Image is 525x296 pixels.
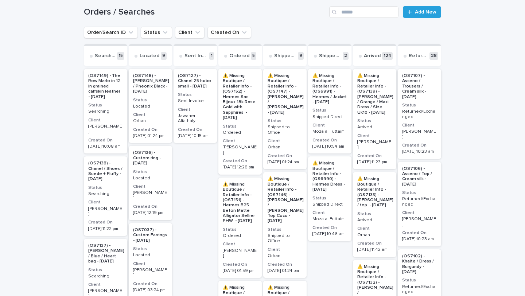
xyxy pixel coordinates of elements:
[133,268,168,278] p: [PERSON_NAME]
[88,124,123,135] p: [PERSON_NAME]
[129,69,172,143] a: (OS7148) - [PERSON_NAME] / Pheonix Black - [DATE]StatusLocatedClientOrhanCreated On[DATE] 01:24 pm
[88,144,123,149] p: [DATE] 10:08 am
[133,227,168,243] p: (OS7037) - Custom Earrings - [DATE]
[312,108,347,113] h3: Status
[223,241,257,247] h3: Client
[88,199,123,205] h3: Client
[329,6,398,18] input: Search
[357,140,392,150] p: [PERSON_NAME]
[268,253,302,258] p: Orhan
[133,112,168,118] h3: Client
[88,206,123,217] p: [PERSON_NAME]
[178,113,213,124] p: Jawaher Alfathaly
[357,211,392,217] h3: Status
[402,143,437,148] h3: Created On
[133,184,168,190] h3: Client
[175,27,205,38] button: Client
[268,227,302,233] h3: Status
[357,176,393,208] p: ⚠️ Missing Boutique / Retailer Info - (OS7133) - [PERSON_NAME] / top - [DATE]
[223,233,257,238] p: Ordered
[140,53,159,59] p: Located
[263,69,307,169] div: ⚠️ Missing Boutique / Retailer Info - (OS7147) - [PERSON_NAME] / [PERSON_NAME] - [DATE]StatusShip...
[308,156,351,241] a: ⚠️ Missing Boutique / Retailer Info - (OS6990) - Hermes Dress - [DATE]StatusShipped DirectClientM...
[268,247,302,253] h3: Client
[117,52,124,60] p: 15
[88,102,123,108] h3: Status
[312,217,347,222] p: Moza al Futtaim
[357,118,392,124] h3: Status
[88,191,123,196] p: Searching
[353,69,396,169] a: ⚠️ Missing Boutique / Retailer Info - (OS7139) - [PERSON_NAME] / Orange / Maxi Dress / Size Uk10 ...
[268,118,302,124] h3: Status
[218,178,262,278] a: ⚠️ Missing Boutique / Retailer Info - (OS7151) - Hermes B25 Beton Matte Alligator Sellier PHW - [...
[312,73,347,105] p: ⚠️ Missing Boutique / Retailer Info - (OS6991) - Hermes / Jacket - [DATE]
[357,247,392,252] p: [DATE] 11:42 am
[357,125,392,130] p: Arrived
[88,73,123,100] p: (OS7149) - The Row Marlo in 12 in grained calfskin leather - [DATE]
[357,153,392,159] h3: Created On
[409,53,428,59] p: Returned/Exchanged
[268,268,302,273] p: [DATE] 01:24 pm
[298,52,304,60] p: 9
[357,133,392,139] h3: Client
[402,109,437,120] p: Returned/Exchanged
[402,284,437,295] p: Returned/Exchanged
[133,253,168,258] p: Located
[141,27,172,38] button: Status
[133,150,168,166] p: (OS7136) - Custom ring - [DATE]
[268,153,302,159] h3: Created On
[312,144,347,149] p: [DATE] 10:54 am
[223,165,257,170] p: [DATE] 12:28 pm
[229,53,249,59] p: Ordered
[178,98,213,104] p: Sent Invoice
[223,182,257,224] p: ⚠️ Missing Boutique / Retailer Info - (OS7151) - Hermes B25 Beton Matte Alligator Sellier PHW - [...
[88,274,123,279] p: Searching
[223,145,257,155] p: [PERSON_NAME]
[402,254,437,275] p: (OS7102) - Khaite / Dress / Burgundy - [DATE]
[207,27,251,38] button: Created On
[402,166,437,187] p: (OS7106) - Asceno / Top / Cream silk - [DATE]
[308,69,351,153] div: ⚠️ Missing Boutique / Retailer Info - (OS6991) - Hermes / Jacket - [DATE]StatusShipped DirectClie...
[88,137,123,143] h3: Created On
[129,146,172,220] div: (OS7136) - Custom ring - [DATE]StatusLocatedClient[PERSON_NAME]Created On[DATE] 12:19 pm
[429,52,438,60] p: 28
[84,69,127,153] div: (OS7149) - The Row Marlo in 12 in grained calfskin leather - [DATE]StatusSearchingClient[PERSON_N...
[133,104,168,109] p: Located
[398,69,441,159] div: (OS7107) - Asceno / Trousers / Cream silk - [DATE]StatusReturned/ExchangedClient[PERSON_NAME]Crea...
[268,160,302,165] p: [DATE] 01:24 pm
[84,7,326,17] h1: Orders / Searches
[402,237,437,242] p: [DATE] 10:23 am
[353,172,396,257] a: ⚠️ Missing Boutique / Retailer Info - (OS7133) - [PERSON_NAME] / top - [DATE]StatusArrivedClientO...
[133,190,168,201] p: [PERSON_NAME]
[223,158,257,164] h3: Created On
[218,69,262,175] a: ⚠️ Missing Boutique / Retailer Info - (OS7152) - Hermes Sac Bijoux 18k Rose Gold with Sapphires -...
[223,268,257,273] p: [DATE] 01:59 pm
[268,233,302,244] p: Shipped to Office
[319,53,341,59] p: Shipped Direct
[88,267,123,273] h3: Status
[133,288,168,293] p: [DATE] 03:24 pm
[382,52,393,60] p: 124
[88,185,123,191] h3: Status
[174,69,217,143] a: (OS7127) - Chanel 25 hobo small - [DATE]StatusSent InvoiceClientJawaher AlfathalyCreated On[DATE]...
[268,138,302,144] h3: Client
[312,161,347,192] p: ⚠️ Missing Boutique / Retailer Info - (OS6990) - Hermes Dress - [DATE]
[268,125,302,135] p: Shipped to Office
[312,129,347,134] p: Moza al Futtaim
[133,118,168,124] p: Orhan
[88,282,123,288] h3: Client
[312,195,347,201] h3: Status
[133,73,169,94] p: (OS7148) - [PERSON_NAME] / Pheonix Black - [DATE]
[357,218,392,223] p: Arrived
[223,130,257,135] p: Ordered
[403,6,441,18] a: Add New
[88,117,123,123] h3: Client
[268,176,304,224] p: ⚠️ Missing Boutique / Retailer Info - (OS7146) - [PERSON_NAME] / [PERSON_NAME] Top Coco - [DATE]
[178,107,213,113] h3: Client
[133,281,168,287] h3: Created On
